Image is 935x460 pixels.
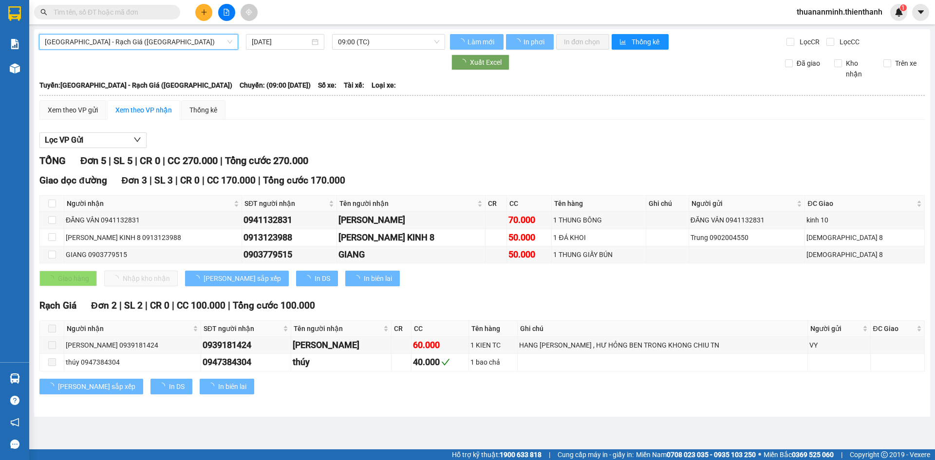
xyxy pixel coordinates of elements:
span: Tổng cước 170.000 [263,175,345,186]
div: Xem theo VP gửi [48,105,98,115]
span: Thống kê [632,37,661,47]
span: Loại xe: [372,80,396,91]
div: 60.000 [413,338,467,352]
th: Ghi chú [518,321,808,337]
span: copyright [881,451,888,458]
span: | [172,300,174,311]
button: caret-down [912,4,929,21]
div: 0941132831 [243,213,335,227]
span: [PERSON_NAME] sắp xếp [204,273,281,284]
div: [PERSON_NAME] KINH 8 0913123988 [66,232,240,243]
span: down [133,136,141,144]
td: 0947384304 [201,354,292,371]
span: Đơn 5 [80,155,106,166]
strong: 1900 633 818 [500,451,542,459]
span: Cung cấp máy in - giấy in: [558,449,634,460]
span: Miền Bắc [764,449,834,460]
span: Tổng cước 270.000 [225,155,308,166]
span: loading [158,383,169,389]
span: loading [207,383,218,389]
span: SL 3 [154,175,173,186]
button: Làm mới [450,34,504,50]
span: 1 [901,4,905,11]
th: CR [486,196,506,212]
span: loading [304,275,315,282]
span: Đơn 2 [91,300,117,311]
button: [PERSON_NAME] sắp xếp [185,271,289,286]
button: Xuất Excel [451,55,509,70]
sup: 1 [900,4,907,11]
span: message [10,440,19,449]
div: 0913123988 [243,231,335,244]
span: search [40,9,47,16]
span: thuananminh.thienthanh [789,6,890,18]
th: CC [411,321,469,337]
button: aim [241,4,258,21]
span: Lọc CC [836,37,861,47]
span: SĐT người nhận [204,323,281,334]
div: 1 ĐÁ KHOI [553,232,644,243]
span: Làm mới [467,37,496,47]
span: CC 270.000 [168,155,218,166]
span: 09:00 (TC) [338,35,439,49]
input: Tìm tên, số ĐT hoặc mã đơn [54,7,168,18]
span: Tên người nhận [294,323,381,334]
span: Tên người nhận [339,198,475,209]
span: Người nhận [67,198,232,209]
span: In biên lai [218,381,246,392]
div: Thống kê [189,105,217,115]
span: CR 0 [140,155,160,166]
button: In DS [296,271,338,286]
span: CR 0 [150,300,169,311]
span: Giao dọc đường [39,175,107,186]
strong: 0369 525 060 [792,451,834,459]
span: question-circle [10,396,19,405]
td: 0913123988 [242,229,337,246]
span: loading [459,59,470,66]
div: HANG [PERSON_NAME] , HƯ HỎNG BEN TRONG KHONG CHIU TN [519,340,806,350]
div: VY [809,340,868,350]
button: bar-chartThống kê [612,34,669,50]
img: warehouse-icon [10,63,20,74]
span: | [145,300,148,311]
div: 1 bao chả [470,357,516,368]
img: icon-new-feature [895,8,903,17]
strong: 0708 023 035 - 0935 103 250 [667,451,756,459]
span: ⚪️ [758,453,761,457]
button: Giao hàng [39,271,97,286]
span: loading [353,275,364,282]
span: Xuất Excel [470,57,502,68]
span: loading [193,275,204,282]
span: Người gửi [810,323,860,334]
div: [PERSON_NAME] [338,213,484,227]
div: ĐĂNG VÂN 0941132831 [66,215,240,225]
span: | [258,175,261,186]
button: In phơi [506,34,554,50]
div: 40.000 [413,355,467,369]
th: Tên hàng [552,196,646,212]
div: GIANG 0903779515 [66,249,240,260]
div: [DEMOGRAPHIC_DATA] 8 [806,249,922,260]
span: Sài Gòn - Rạch Giá (Hàng Hoá) [45,35,232,49]
span: | [220,155,223,166]
span: file-add [223,9,230,16]
span: loading [458,38,466,45]
div: 0947384304 [203,355,290,369]
span: SĐT người nhận [244,198,327,209]
th: CC [507,196,552,212]
img: warehouse-icon [10,373,20,384]
div: 70.000 [508,213,550,227]
button: file-add [218,4,235,21]
span: Kho nhận [842,58,876,79]
span: In biên lai [364,273,392,284]
span: | [202,175,205,186]
td: 0941132831 [242,212,337,229]
span: SL 2 [124,300,143,311]
div: 50.000 [508,231,550,244]
button: plus [195,4,212,21]
button: In DS [150,379,192,394]
span: bar-chart [619,38,628,46]
span: Đã giao [793,58,824,69]
span: Lọc VP Gửi [45,134,83,146]
span: In DS [315,273,330,284]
